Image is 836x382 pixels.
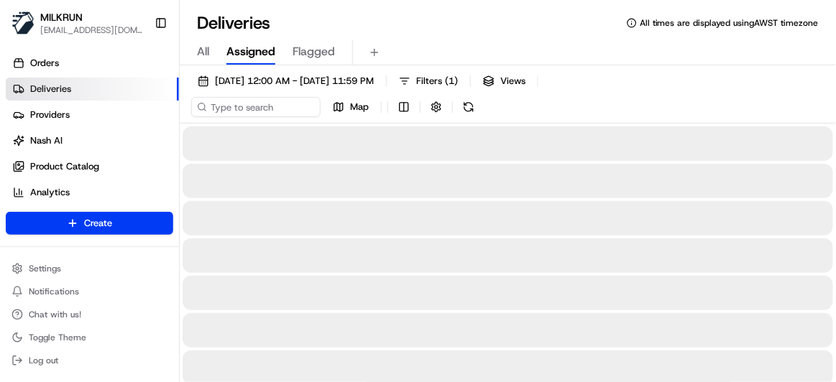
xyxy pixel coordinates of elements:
span: Map [350,101,369,113]
span: Analytics [30,186,70,199]
button: MILKRUN [40,10,83,24]
span: All times are displayed using AWST timezone [640,17,819,29]
span: Settings [29,263,61,274]
span: Chat with us! [29,309,81,320]
span: Log out [29,355,58,366]
button: Settings [6,258,173,279]
span: [DATE] 12:00 AM - [DATE] 11:59 PM [215,75,374,88]
button: Filters(1) [392,71,464,91]
span: Nash AI [30,134,63,147]
span: Toggle Theme [29,332,86,343]
span: All [197,43,209,60]
button: Toggle Theme [6,327,173,348]
span: ( 1 ) [445,75,458,88]
button: Notifications [6,281,173,302]
button: Create [6,212,173,235]
button: MILKRUNMILKRUN[EMAIL_ADDRESS][DOMAIN_NAME] [6,6,149,40]
button: [EMAIL_ADDRESS][DOMAIN_NAME] [40,24,143,36]
a: Nash AI [6,129,179,152]
span: Notifications [29,286,79,297]
a: Providers [6,103,179,126]
input: Type to search [191,97,321,117]
button: Views [477,71,532,91]
span: Views [500,75,525,88]
span: Filters [416,75,458,88]
button: Refresh [459,97,479,117]
a: Analytics [6,181,179,204]
span: Flagged [293,43,335,60]
button: [DATE] 12:00 AM - [DATE] 11:59 PM [191,71,380,91]
button: Chat with us! [6,304,173,325]
button: Log out [6,350,173,371]
span: Deliveries [30,83,71,95]
span: Product Catalog [30,160,99,173]
a: Deliveries [6,78,179,101]
a: Orders [6,52,179,75]
h1: Deliveries [197,11,270,34]
span: Create [84,217,112,230]
img: MILKRUN [12,11,35,34]
span: Assigned [226,43,275,60]
button: Map [326,97,375,117]
span: Orders [30,57,59,70]
a: Product Catalog [6,155,179,178]
span: Providers [30,108,70,121]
